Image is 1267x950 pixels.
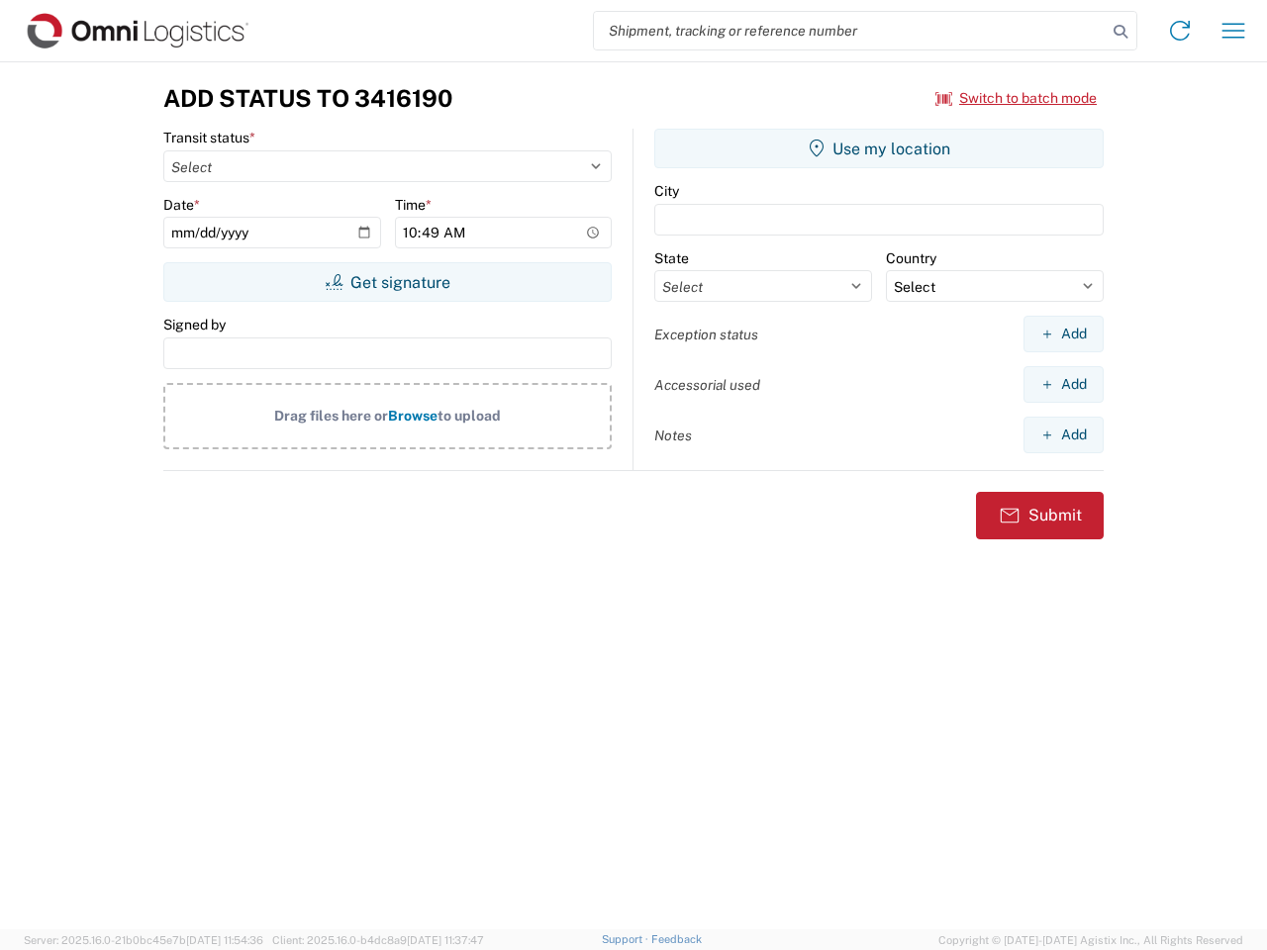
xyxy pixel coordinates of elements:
[438,408,501,424] span: to upload
[407,934,484,946] span: [DATE] 11:37:47
[594,12,1107,49] input: Shipment, tracking or reference number
[186,934,263,946] span: [DATE] 11:54:36
[163,129,255,146] label: Transit status
[1023,316,1104,352] button: Add
[654,326,758,343] label: Exception status
[651,933,702,945] a: Feedback
[654,249,689,267] label: State
[654,376,760,394] label: Accessorial used
[163,84,452,113] h3: Add Status to 3416190
[388,408,438,424] span: Browse
[163,196,200,214] label: Date
[654,427,692,444] label: Notes
[935,82,1097,115] button: Switch to batch mode
[1023,366,1104,403] button: Add
[163,262,612,302] button: Get signature
[272,934,484,946] span: Client: 2025.16.0-b4dc8a9
[654,182,679,200] label: City
[395,196,432,214] label: Time
[1023,417,1104,453] button: Add
[938,931,1243,949] span: Copyright © [DATE]-[DATE] Agistix Inc., All Rights Reserved
[274,408,388,424] span: Drag files here or
[163,316,226,333] label: Signed by
[976,492,1104,539] button: Submit
[24,934,263,946] span: Server: 2025.16.0-21b0bc45e7b
[602,933,651,945] a: Support
[886,249,936,267] label: Country
[654,129,1104,168] button: Use my location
